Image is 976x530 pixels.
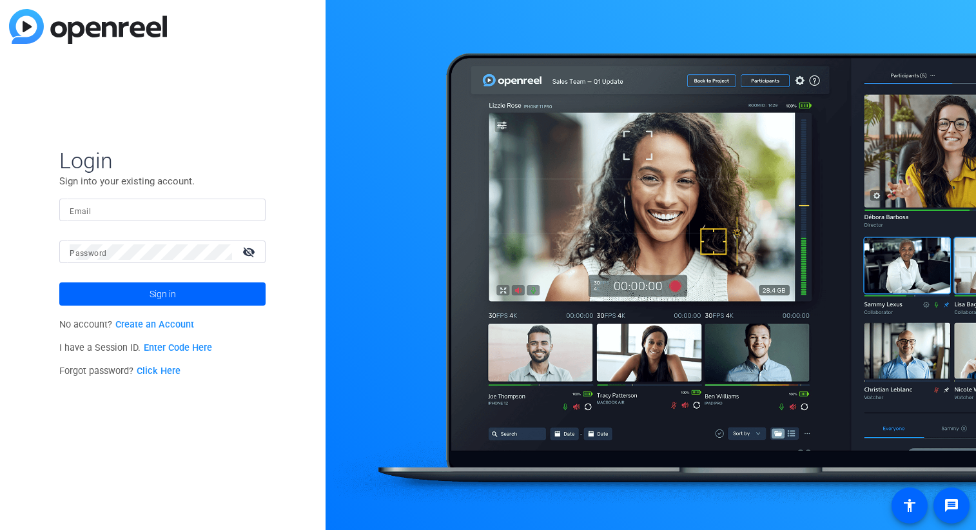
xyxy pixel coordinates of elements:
[70,202,255,218] input: Enter Email Address
[59,282,266,306] button: Sign in
[9,9,167,44] img: blue-gradient.svg
[70,249,106,258] mat-label: Password
[944,498,959,513] mat-icon: message
[59,147,266,174] span: Login
[59,174,266,188] p: Sign into your existing account.
[59,366,181,377] span: Forgot password?
[115,319,194,330] a: Create an Account
[235,242,266,261] mat-icon: visibility_off
[137,366,181,377] a: Click Here
[902,498,917,513] mat-icon: accessibility
[150,278,176,310] span: Sign in
[59,319,194,330] span: No account?
[59,342,212,353] span: I have a Session ID.
[144,342,212,353] a: Enter Code Here
[70,207,91,216] mat-label: Email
